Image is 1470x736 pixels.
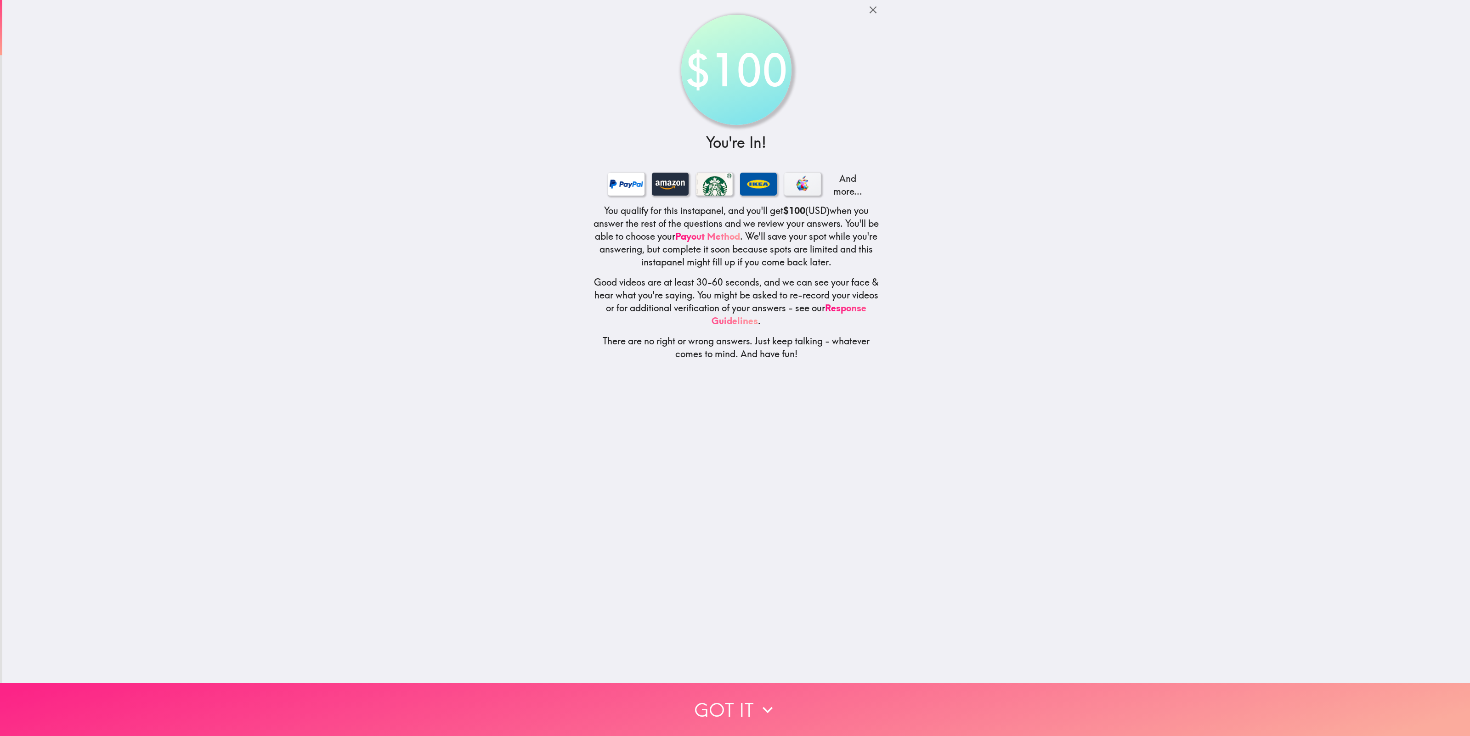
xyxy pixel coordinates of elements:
[685,19,787,121] div: $100
[593,335,880,360] h5: There are no right or wrong answers. Just keep talking - whatever comes to mind. And have fun!
[783,205,805,216] b: $100
[712,302,866,326] a: Response Guidelines
[828,172,865,198] p: And more...
[593,276,880,327] h5: Good videos are at least 30-60 seconds, and we can see your face & hear what you're saying. You m...
[593,204,880,269] h5: You qualify for this instapanel, and you'll get (USD) when you answer the rest of the questions a...
[593,132,880,153] h3: You're In!
[675,230,740,242] a: Payout Method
